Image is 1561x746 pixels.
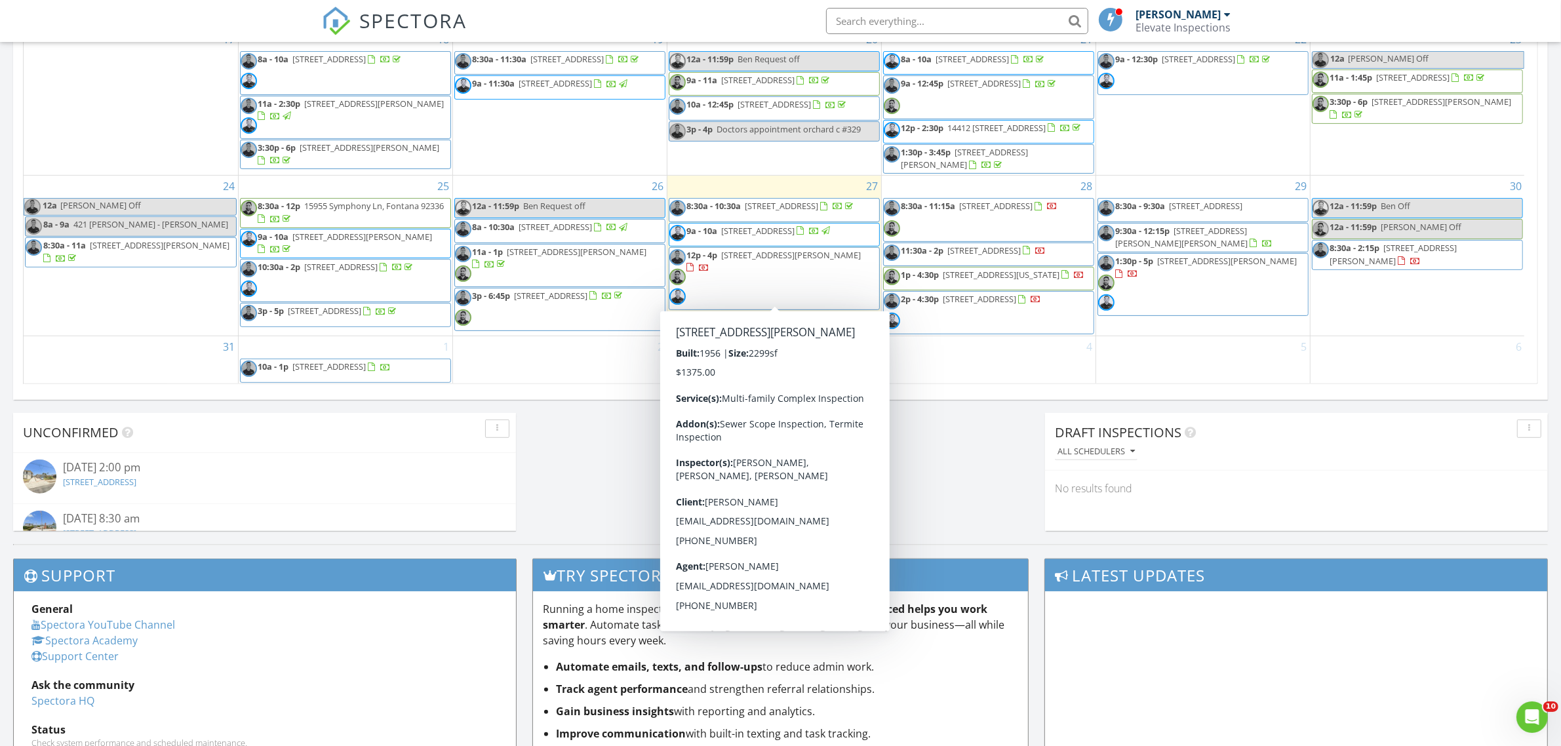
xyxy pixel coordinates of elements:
a: 12p - 2:30p 14412 [STREET_ADDRESS] [883,120,1094,144]
span: 10 [1543,701,1558,712]
span: [STREET_ADDRESS] [936,53,1010,65]
a: 10a - 12:45p [STREET_ADDRESS] [687,98,849,110]
img: img_9774_bw.jpg [455,77,471,94]
a: 8a - 10a [STREET_ADDRESS] [883,51,1094,75]
img: img_9774_bw.jpg [669,225,686,241]
img: walter_bw_2.jpg [884,98,900,114]
img: walter_bw_2.jpg [884,220,900,237]
span: [STREET_ADDRESS] [722,225,795,237]
a: [STREET_ADDRESS] [63,527,136,539]
a: 12p - 2:30p 14412 [STREET_ADDRESS] [901,122,1084,134]
span: 12a - 11:59p [1330,221,1377,233]
img: david_bw.jpg [669,361,686,377]
span: [STREET_ADDRESS] [960,200,1033,212]
span: 3p - 6:45p [473,290,511,302]
img: streetview [23,460,56,493]
span: 15955 Symphony Ln, Fontana 92336 [305,200,445,212]
a: 11a - 2:30p [STREET_ADDRESS][PERSON_NAME] [258,98,445,122]
span: 14412 [STREET_ADDRESS] [948,122,1046,134]
a: 9a - 11:30a [STREET_ADDRESS] [454,75,665,99]
td: Go to September 3, 2025 [667,336,881,384]
span: 9a - 11a [687,74,718,86]
td: Go to August 19, 2025 [452,29,667,176]
strong: Spectora Advanced helps you work smarter [543,602,987,632]
span: 12a [42,199,58,215]
span: 9a - 10a [258,231,289,243]
span: 12a - 11:59p [1330,200,1377,212]
a: 1:30p - 3:45p [STREET_ADDRESS][PERSON_NAME] [883,144,1094,174]
li: and strengthen referral relationships. [556,681,1018,697]
img: david_bw.jpg [241,53,257,69]
span: [STREET_ADDRESS] [519,221,593,233]
img: walter_bw_2.jpg [1313,71,1329,88]
img: img_9774_bw.jpg [669,53,686,69]
span: [STREET_ADDRESS] [1162,53,1236,65]
td: Go to September 5, 2025 [1096,336,1310,384]
img: david_bw.jpg [1313,242,1329,258]
img: david_bw.jpg [884,245,900,261]
span: 12a - 11:59p [473,200,520,212]
a: 2p - 4:30p [STREET_ADDRESS] [901,293,1042,305]
a: [DATE] 2:00 pm [STREET_ADDRESS] [23,460,506,497]
a: SPECTORA [322,18,467,45]
span: [STREET_ADDRESS][PERSON_NAME] [293,231,433,243]
td: Go to August 23, 2025 [1310,29,1524,176]
h3: Latest Updates [1045,559,1547,591]
a: Spectora YouTube Channel [31,618,175,632]
span: Ben Off [1381,200,1411,212]
span: [STREET_ADDRESS] [738,98,812,110]
span: 11a - 1:45p [1330,71,1373,83]
input: Search everything... [826,8,1088,34]
a: 9a - 11:30a [STREET_ADDRESS] [473,77,630,89]
span: 11a - 1p [473,246,504,258]
a: 8:30a - 12p 15955 Symphony Ln, Fontana 92336 [240,198,451,227]
img: streetview [23,511,56,544]
span: 8:30a - 12p [258,200,301,212]
span: [STREET_ADDRESS] [531,53,604,65]
td: Go to August 29, 2025 [1096,176,1310,336]
span: 3:30p - 6p [258,142,296,153]
img: david_bw.jpg [1098,200,1115,216]
a: 11a - 1:45p [STREET_ADDRESS] [1330,71,1488,83]
a: 1p - 4:30p [STREET_ADDRESS][US_STATE] [901,269,1085,281]
a: 10a - 12:45p [STREET_ADDRESS] [669,96,880,120]
a: 3p - 6:45p [STREET_ADDRESS] [473,290,625,302]
a: [DATE] 8:30 am [STREET_ADDRESS] [23,511,506,548]
img: img_9774_bw.jpg [884,122,900,138]
a: 3p - 5p [STREET_ADDRESS] [240,303,451,326]
span: 9:30a - 12:15p [1116,225,1170,237]
span: 421 [PERSON_NAME] - [PERSON_NAME] [73,218,228,230]
td: Go to August 26, 2025 [452,176,667,336]
a: 9a - 12:30p [STREET_ADDRESS] [1116,53,1273,65]
span: [STREET_ADDRESS] [293,361,366,372]
img: walter_bw_2.jpg [669,74,686,90]
a: 10a - 1p [STREET_ADDRESS] [240,359,451,382]
span: Unconfirmed [23,423,119,441]
a: 8a - 10a [STREET_ADDRESS] [240,51,451,94]
img: david_bw.jpg [241,98,257,114]
span: [STREET_ADDRESS] [1170,200,1243,212]
td: Go to August 22, 2025 [1096,29,1310,176]
span: 10a - 1p [258,361,289,372]
a: Spectora HQ [31,694,94,708]
a: 12p - 4p [STREET_ADDRESS][PERSON_NAME] [687,249,861,273]
span: [STREET_ADDRESS] [519,77,593,89]
a: 1:30p - 5p [STREET_ADDRESS][PERSON_NAME] [1097,253,1309,317]
td: Go to August 24, 2025 [24,176,238,336]
span: [STREET_ADDRESS] [948,245,1021,256]
a: 8:30a - 11a [STREET_ADDRESS][PERSON_NAME] [43,239,229,264]
img: david_bw.jpg [1098,53,1115,69]
td: Go to August 27, 2025 [667,176,881,336]
li: with built-in texting and task tracking. [556,726,1018,741]
a: Go to September 1, 2025 [441,336,452,357]
div: All schedulers [1057,447,1135,456]
span: 8:30a - 2:15p [1330,242,1380,254]
span: 8a - 10:30a [473,221,515,233]
span: [STREET_ADDRESS] [943,293,1017,305]
img: david_bw.jpg [669,98,686,115]
span: [STREET_ADDRESS][PERSON_NAME] [300,142,440,153]
a: 10:30a - 2p [STREET_ADDRESS] [240,259,451,302]
a: 9a - 10a [STREET_ADDRESS][PERSON_NAME] [258,231,433,255]
img: david_bw.jpg [1098,225,1115,241]
span: 8:30a - 11a [43,239,86,251]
